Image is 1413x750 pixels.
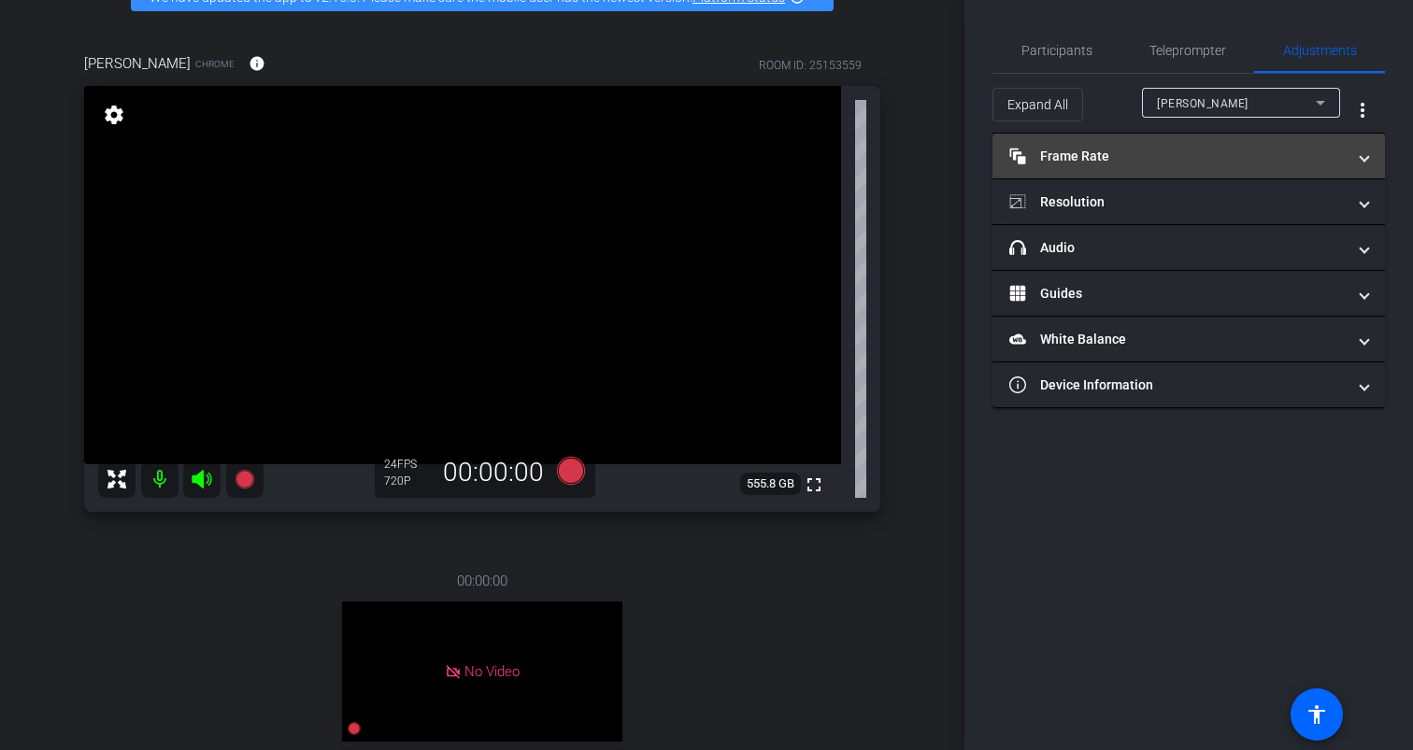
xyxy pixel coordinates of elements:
mat-icon: more_vert [1351,99,1374,121]
mat-expansion-panel-header: Frame Rate [992,134,1385,178]
mat-expansion-panel-header: White Balance [992,317,1385,361]
span: 00:00:00 [457,571,507,591]
span: Adjustments [1283,44,1357,57]
mat-panel-title: Resolution [1009,192,1346,212]
span: Participants [1021,44,1092,57]
span: 555.8 GB [740,473,801,495]
mat-icon: accessibility [1306,703,1328,726]
mat-icon: fullscreen [803,474,825,496]
mat-expansion-panel-header: Guides [992,271,1385,316]
span: [PERSON_NAME] [1157,97,1249,110]
div: ROOM ID: 25153559 [759,57,862,74]
span: Expand All [1007,87,1068,122]
mat-icon: settings [101,104,127,126]
button: Expand All [992,88,1083,121]
div: 24 [384,457,431,472]
span: No Video [464,662,520,679]
mat-expansion-panel-header: Resolution [992,179,1385,224]
button: More Options for Adjustments Panel [1340,88,1385,133]
div: 720P [384,474,431,488]
mat-expansion-panel-header: Audio [992,225,1385,270]
mat-panel-title: White Balance [1009,330,1346,349]
span: Chrome [195,57,235,71]
mat-expansion-panel-header: Device Information [992,362,1385,407]
mat-panel-title: Frame Rate [1009,147,1346,166]
span: [PERSON_NAME] [84,53,191,74]
mat-panel-title: Guides [1009,284,1346,304]
mat-panel-title: Audio [1009,238,1346,258]
span: FPS [397,458,417,471]
div: 00:00:00 [431,457,556,488]
mat-icon: info [249,55,265,72]
mat-panel-title: Device Information [1009,375,1346,395]
span: Teleprompter [1149,44,1226,57]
